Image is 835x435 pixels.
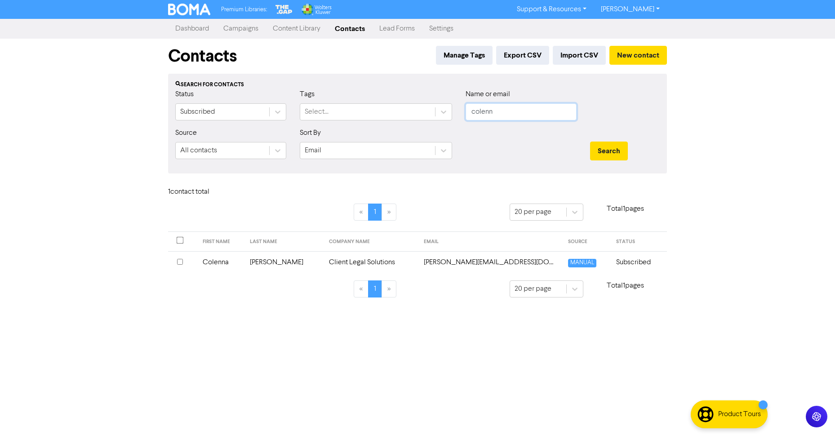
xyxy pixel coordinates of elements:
[372,20,422,38] a: Lead Forms
[590,142,628,160] button: Search
[274,4,294,15] img: The Gap
[266,20,328,38] a: Content Library
[301,4,331,15] img: Wolters Kluwer
[583,204,667,214] p: Total 1 pages
[168,188,240,196] h6: 1 contact total
[168,20,216,38] a: Dashboard
[305,107,329,117] div: Select...
[418,232,563,252] th: EMAIL
[300,128,321,138] label: Sort By
[300,89,315,100] label: Tags
[328,20,372,38] a: Contacts
[175,81,660,89] div: Search for contacts
[175,128,197,138] label: Source
[515,207,551,217] div: 20 per page
[180,107,215,117] div: Subscribed
[790,392,835,435] iframe: Chat Widget
[168,4,210,15] img: BOMA Logo
[563,232,611,252] th: SOURCE
[244,232,324,252] th: LAST NAME
[244,251,324,273] td: [PERSON_NAME]
[175,89,194,100] label: Status
[466,89,510,100] label: Name or email
[510,2,594,17] a: Support & Resources
[305,145,321,156] div: Email
[168,46,237,67] h1: Contacts
[324,232,418,252] th: COMPANY NAME
[611,232,667,252] th: STATUS
[197,251,244,273] td: Colenna
[216,20,266,38] a: Campaigns
[611,251,667,273] td: Subscribed
[418,251,563,273] td: c.ward@clientlegal.co.nz
[221,7,267,13] span: Premium Libraries:
[436,46,493,65] button: Manage Tags
[496,46,549,65] button: Export CSV
[568,259,596,267] span: MANUAL
[553,46,606,65] button: Import CSV
[422,20,461,38] a: Settings
[368,280,382,297] a: Page 1 is your current page
[324,251,418,273] td: Client Legal Solutions
[515,284,551,294] div: 20 per page
[583,280,667,291] p: Total 1 pages
[180,145,217,156] div: All contacts
[197,232,244,252] th: FIRST NAME
[594,2,667,17] a: [PERSON_NAME]
[609,46,667,65] button: New contact
[368,204,382,221] a: Page 1 is your current page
